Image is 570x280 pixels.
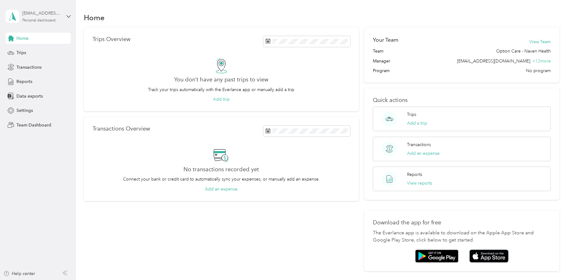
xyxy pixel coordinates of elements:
div: Personal dashboard [22,19,56,22]
span: Option Care - Naven Health [496,48,551,54]
button: View reports [407,180,432,186]
span: Program [373,67,390,74]
p: Transactions Overview [93,126,150,132]
span: Team [373,48,383,54]
p: Connect your bank or credit card to automatically sync your expenses, or manually add an expense. [123,176,320,182]
h1: Home [84,14,105,21]
button: Add an expense [205,186,237,192]
p: Download the app for free [373,219,550,226]
span: Reports [16,78,32,85]
div: [EMAIL_ADDRESS][DOMAIN_NAME] [22,10,61,16]
p: Quick actions [373,97,550,103]
h2: Your Team [373,36,398,44]
span: [EMAIL_ADDRESS][DOMAIN_NAME] [457,58,530,64]
p: Track your trips automatically with the Everlance app or manually add a trip [148,86,294,93]
img: App store [469,250,509,263]
span: Team Dashboard [16,122,51,128]
p: Reports [407,171,422,178]
button: Help center [3,270,35,277]
p: The Everlance app is available to download on the Apple App Store and Google Play Store, click be... [373,229,550,244]
span: Home [16,35,29,42]
img: Google play [415,250,459,263]
span: Transactions [16,64,42,71]
h2: You don’t have any past trips to view [174,76,268,83]
p: Transactions [407,141,431,148]
button: View Team [529,39,551,45]
span: + 12 more [532,58,551,64]
iframe: Everlance-gr Chat Button Frame [535,245,570,280]
h2: No transactions recorded yet [183,166,259,173]
span: Settings [16,107,33,114]
p: Trips [407,111,416,118]
span: Trips [16,49,26,56]
button: Add an expense [407,150,440,157]
span: Manager [373,58,390,64]
button: Add a trip [407,120,427,126]
span: Data exports [16,93,43,99]
button: Add trip [213,96,230,103]
span: No program [526,67,551,74]
p: Trips Overview [93,36,130,43]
